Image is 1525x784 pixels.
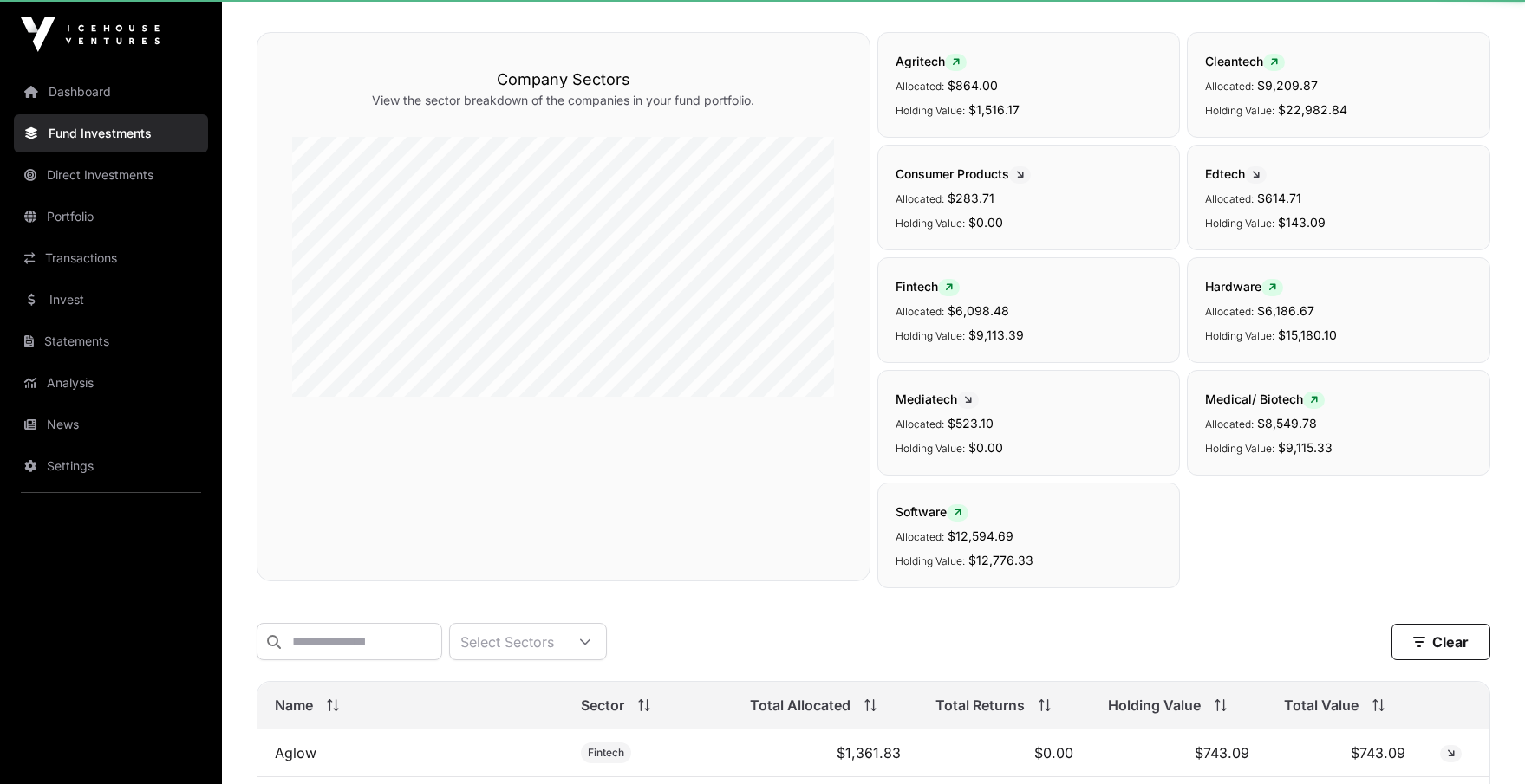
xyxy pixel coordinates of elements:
a: Aglow [275,744,316,761]
span: $9,115.33 [1278,440,1333,455]
a: News [14,405,208,444]
span: Holding Value: [896,554,965,567]
td: $1,361.83 [733,729,918,777]
span: $864.00 [948,78,998,93]
span: Fintech [588,746,624,760]
span: Allocated: [1205,418,1254,431]
span: Allocated: [896,530,944,543]
img: Icehouse Ventures Logo [21,17,160,52]
a: Analysis [14,364,208,402]
span: Software [896,504,968,519]
span: Holding Value: [1205,442,1274,455]
span: Total Value [1284,695,1359,716]
span: $12,594.69 [948,528,1013,543]
span: $0.00 [968,215,1003,230]
span: Holding Value: [896,104,965,117]
span: Medical/ Biotech [1205,392,1325,406]
td: $0.00 [918,729,1091,777]
td: $743.09 [1267,729,1422,777]
span: $523.10 [948,416,994,431]
span: Allocated: [896,418,944,431]
a: Dashboard [14,73,208,111]
span: $0.00 [968,440,1003,455]
h3: Company Sectors [292,68,835,92]
span: Edtech [1205,166,1267,181]
span: $15,180.10 [1278,327,1337,342]
span: Total Allocated [750,695,850,716]
span: Holding Value [1108,695,1201,716]
span: $9,209.87 [1257,78,1318,93]
span: Holding Value: [896,329,965,342]
span: $283.71 [948,191,994,205]
button: Clear [1391,624,1490,660]
span: $22,982.84 [1278,102,1347,117]
span: Sector [581,695,624,716]
a: Statements [14,322,208,360]
iframe: Chat Widget [1438,701,1525,784]
a: Transactions [14,239,208,277]
span: $6,098.48 [948,303,1009,318]
span: $8,549.78 [1257,416,1317,431]
span: Holding Value: [1205,217,1274,230]
span: $614.71 [1257,191,1301,205]
span: Allocated: [1205,305,1254,318]
span: Agritech [896,54,967,68]
span: Allocated: [896,80,944,93]
span: Allocated: [896,305,944,318]
span: Hardware [1205,279,1283,294]
span: $1,516.17 [968,102,1020,117]
td: $743.09 [1091,729,1268,777]
p: View the sector breakdown of the companies in your fund portfolio. [292,92,835,109]
a: Fund Investments [14,114,208,152]
a: Direct Investments [14,156,208,194]
span: Mediatech [896,392,979,406]
span: $143.09 [1278,215,1326,230]
span: Allocated: [1205,192,1254,205]
span: Cleantech [1205,54,1285,68]
span: Total Returns [935,695,1025,716]
span: Holding Value: [896,217,965,230]
span: Allocated: [896,192,944,205]
span: $9,113.39 [968,327,1024,342]
a: Invest [14,281,208,319]
span: Holding Value: [1205,104,1274,117]
a: Portfolio [14,198,208,236]
span: Name [275,695,313,716]
a: Settings [14,447,208,485]
span: $12,776.33 [968,553,1033,567]
span: Consumer Products [896,166,1031,181]
span: Fintech [896,279,960,294]
span: Holding Value: [896,442,965,455]
div: Select Sectors [450,624,564,659]
span: Allocated: [1205,80,1254,93]
span: $6,186.67 [1257,303,1314,318]
span: Holding Value: [1205,329,1274,342]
